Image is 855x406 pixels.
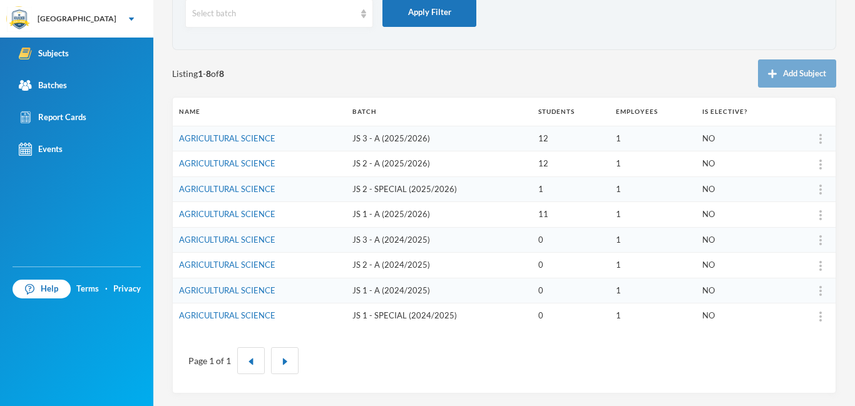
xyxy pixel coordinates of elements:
[346,202,532,228] td: JS 1 - A (2025/2026)
[819,286,822,296] img: more_vert
[610,253,696,278] td: 1
[346,151,532,177] td: JS 2 - A (2025/2026)
[179,285,275,295] a: AGRICULTURAL SCIENCE
[38,13,116,24] div: [GEOGRAPHIC_DATA]
[192,8,355,20] div: Select batch
[532,176,610,202] td: 1
[179,310,275,320] a: AGRICULTURAL SCIENCE
[610,278,696,303] td: 1
[610,151,696,177] td: 1
[532,202,610,228] td: 11
[819,160,822,170] img: more_vert
[346,303,532,328] td: JS 1 - SPECIAL (2024/2025)
[76,283,99,295] a: Terms
[179,184,275,194] a: AGRICULTURAL SCIENCE
[696,202,787,228] td: NO
[819,235,822,245] img: more_vert
[819,185,822,195] img: more_vert
[179,209,275,219] a: AGRICULTURAL SCIENCE
[179,133,275,143] a: AGRICULTURAL SCIENCE
[179,260,275,270] a: AGRICULTURAL SCIENCE
[13,280,71,298] a: Help
[346,98,532,126] th: Batch
[532,151,610,177] td: 12
[758,59,836,88] button: Add Subject
[610,303,696,328] td: 1
[696,98,787,126] th: Is Elective?
[696,227,787,253] td: NO
[610,126,696,151] td: 1
[696,126,787,151] td: NO
[346,253,532,278] td: JS 2 - A (2024/2025)
[610,202,696,228] td: 1
[696,176,787,202] td: NO
[696,151,787,177] td: NO
[346,126,532,151] td: JS 3 - A (2025/2026)
[19,143,63,156] div: Events
[532,253,610,278] td: 0
[19,47,69,60] div: Subjects
[532,126,610,151] td: 12
[532,227,610,253] td: 0
[532,303,610,328] td: 0
[188,354,231,367] div: Page 1 of 1
[696,278,787,303] td: NO
[610,176,696,202] td: 1
[172,67,224,80] span: Listing - of
[532,98,610,126] th: Students
[198,68,203,79] b: 1
[696,303,787,328] td: NO
[206,68,211,79] b: 8
[7,7,32,32] img: logo
[19,111,86,124] div: Report Cards
[219,68,224,79] b: 8
[819,312,822,322] img: more_vert
[346,176,532,202] td: JS 2 - SPECIAL (2025/2026)
[696,253,787,278] td: NO
[19,79,67,92] div: Batches
[610,227,696,253] td: 1
[346,227,532,253] td: JS 3 - A (2024/2025)
[610,98,696,126] th: Employees
[179,158,275,168] a: AGRICULTURAL SCIENCE
[819,261,822,271] img: more_vert
[819,210,822,220] img: more_vert
[179,235,275,245] a: AGRICULTURAL SCIENCE
[532,278,610,303] td: 0
[819,134,822,144] img: more_vert
[173,98,346,126] th: Name
[113,283,141,295] a: Privacy
[346,278,532,303] td: JS 1 - A (2024/2025)
[105,283,108,295] div: ·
